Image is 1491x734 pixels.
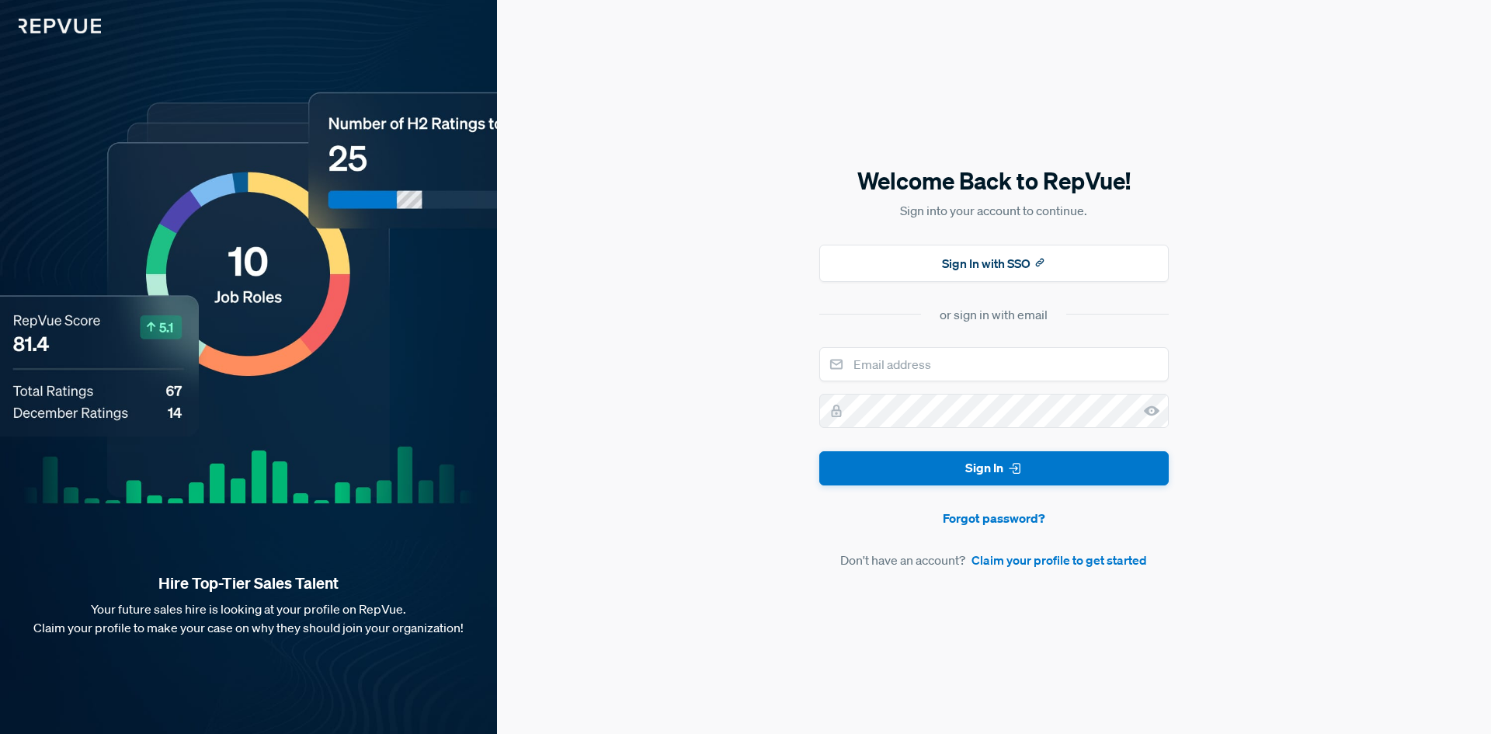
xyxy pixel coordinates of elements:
[819,509,1169,527] a: Forgot password?
[819,165,1169,197] h5: Welcome Back to RepVue!
[819,245,1169,282] button: Sign In with SSO
[971,551,1147,569] a: Claim your profile to get started
[940,305,1048,324] div: or sign in with email
[819,201,1169,220] p: Sign into your account to continue.
[819,551,1169,569] article: Don't have an account?
[25,600,472,637] p: Your future sales hire is looking at your profile on RepVue. Claim your profile to make your case...
[819,451,1169,486] button: Sign In
[819,347,1169,381] input: Email address
[25,573,472,593] strong: Hire Top-Tier Sales Talent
